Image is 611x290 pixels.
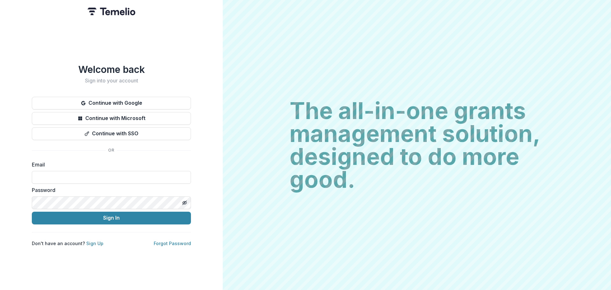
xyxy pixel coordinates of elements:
h1: Welcome back [32,64,191,75]
button: Continue with Google [32,97,191,110]
button: Sign In [32,212,191,224]
img: Temelio [88,8,135,15]
button: Continue with Microsoft [32,112,191,125]
a: Forgot Password [154,241,191,246]
button: Continue with SSO [32,127,191,140]
label: Password [32,186,187,194]
button: Toggle password visibility [179,198,190,208]
h2: Sign into your account [32,78,191,84]
p: Don't have an account? [32,240,103,247]
label: Email [32,161,187,168]
a: Sign Up [86,241,103,246]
